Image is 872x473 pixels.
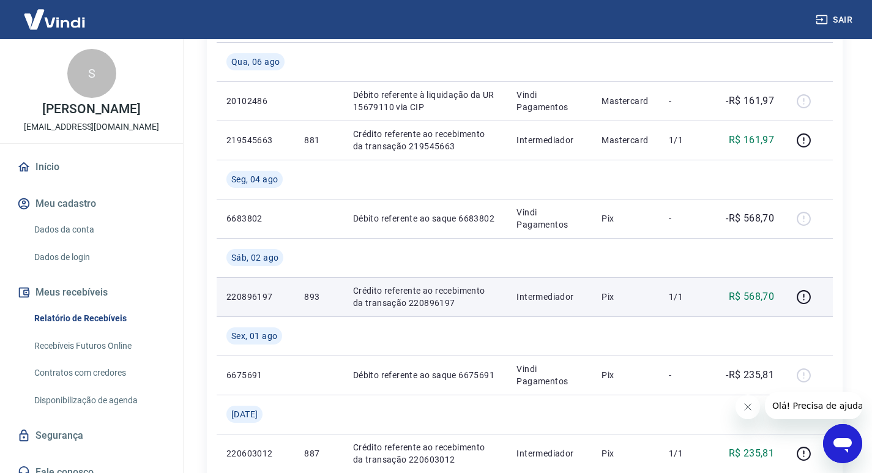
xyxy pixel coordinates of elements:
[516,291,582,303] p: Intermediador
[231,251,278,264] span: Sáb, 02 ago
[226,95,285,107] p: 20102486
[29,388,168,413] a: Disponibilização de agenda
[602,447,649,460] p: Pix
[226,134,285,146] p: 219545663
[15,422,168,449] a: Segurança
[42,103,140,116] p: [PERSON_NAME]
[602,291,649,303] p: Pix
[29,306,168,331] a: Relatório de Recebíveis
[516,89,582,113] p: Vindi Pagamentos
[765,392,862,419] iframe: Mensagem da empresa
[353,212,497,225] p: Débito referente ao saque 6683802
[813,9,857,31] button: Sair
[226,369,285,381] p: 6675691
[24,121,159,133] p: [EMAIL_ADDRESS][DOMAIN_NAME]
[516,134,582,146] p: Intermediador
[729,289,775,304] p: R$ 568,70
[736,395,760,419] iframe: Fechar mensagem
[729,133,775,147] p: R$ 161,97
[7,9,103,18] span: Olá! Precisa de ajuda?
[516,447,582,460] p: Intermediador
[516,206,582,231] p: Vindi Pagamentos
[29,245,168,270] a: Dados de login
[231,408,258,420] span: [DATE]
[602,95,649,107] p: Mastercard
[669,212,705,225] p: -
[726,94,774,108] p: -R$ 161,97
[516,363,582,387] p: Vindi Pagamentos
[15,1,94,38] img: Vindi
[353,128,497,152] p: Crédito referente ao recebimento da transação 219545663
[602,369,649,381] p: Pix
[669,134,705,146] p: 1/1
[226,291,285,303] p: 220896197
[729,446,775,461] p: R$ 235,81
[353,369,497,381] p: Débito referente ao saque 6675691
[304,134,333,146] p: 881
[353,89,497,113] p: Débito referente à liquidação da UR 15679110 via CIP
[602,212,649,225] p: Pix
[669,291,705,303] p: 1/1
[15,190,168,217] button: Meu cadastro
[602,134,649,146] p: Mastercard
[226,447,285,460] p: 220603012
[304,447,333,460] p: 887
[15,279,168,306] button: Meus recebíveis
[29,360,168,385] a: Contratos com credores
[304,291,333,303] p: 893
[29,333,168,359] a: Recebíveis Futuros Online
[669,369,705,381] p: -
[67,49,116,98] div: S
[15,154,168,181] a: Início
[726,211,774,226] p: -R$ 568,70
[231,330,277,342] span: Sex, 01 ago
[669,95,705,107] p: -
[726,368,774,382] p: -R$ 235,81
[353,441,497,466] p: Crédito referente ao recebimento da transação 220603012
[231,173,278,185] span: Seg, 04 ago
[29,217,168,242] a: Dados da conta
[353,285,497,309] p: Crédito referente ao recebimento da transação 220896197
[669,447,705,460] p: 1/1
[226,212,285,225] p: 6683802
[823,424,862,463] iframe: Botão para abrir a janela de mensagens
[231,56,280,68] span: Qua, 06 ago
